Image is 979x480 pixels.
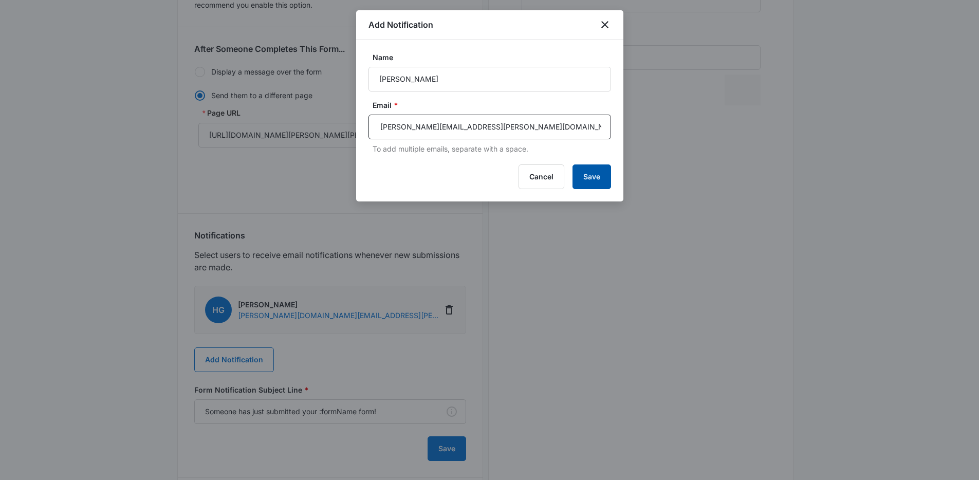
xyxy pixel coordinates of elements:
[7,178,32,187] span: Submit
[373,100,615,110] label: Email
[519,164,564,189] button: Cancel
[203,167,335,198] iframe: reCAPTCHA
[572,164,611,189] button: Save
[599,19,611,31] button: close
[368,19,433,31] h1: Add Notification
[373,143,611,154] p: To add multiple emails, separate with a space.
[373,52,615,63] label: Name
